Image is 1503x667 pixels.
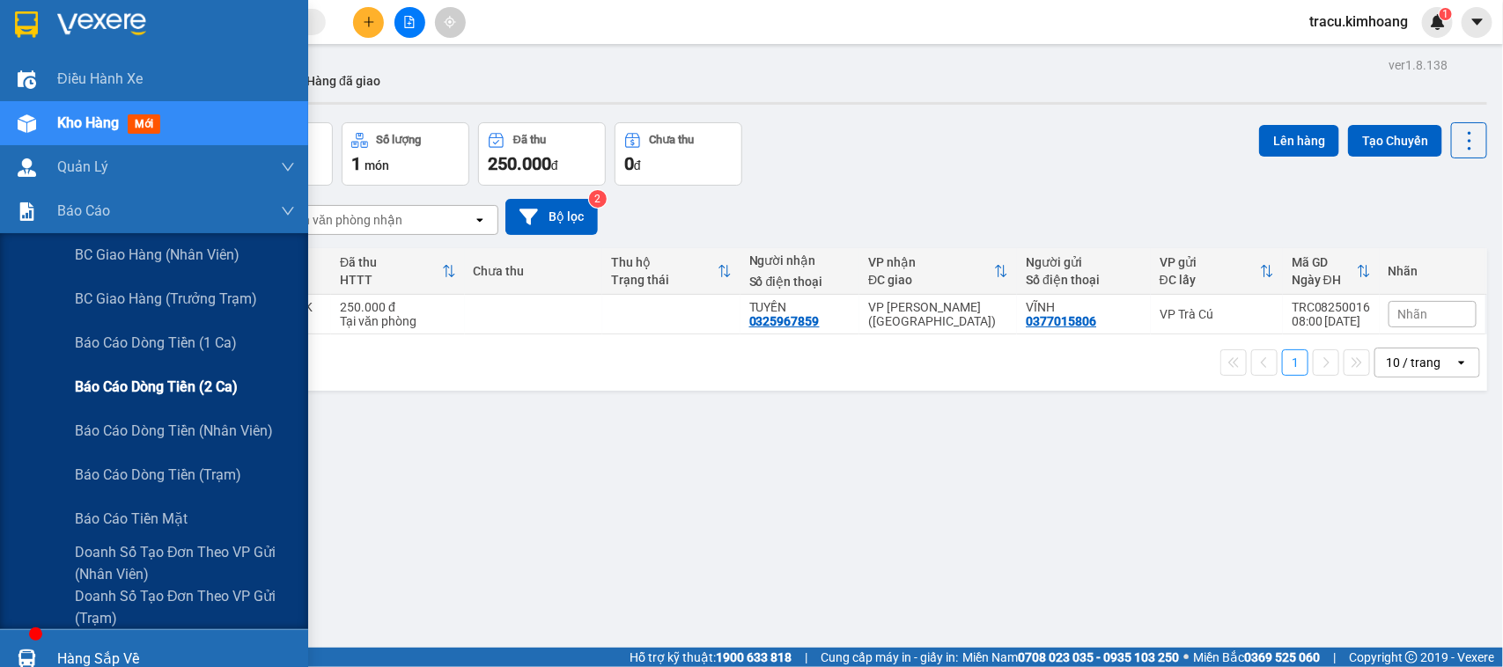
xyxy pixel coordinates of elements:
[962,648,1179,667] span: Miền Nam
[716,650,792,664] strong: 1900 633 818
[18,158,36,177] img: warehouse-icon
[75,332,237,354] span: Báo cáo dòng tiền (1 ca)
[1283,248,1380,295] th: Toggle SortBy
[75,508,188,530] span: Báo cáo tiền mặt
[1244,650,1320,664] strong: 0369 525 060
[342,122,469,186] button: Số lượng1món
[1292,273,1357,287] div: Ngày ĐH
[1026,300,1142,314] div: VĨNH
[478,122,606,186] button: Đã thu250.000đ
[868,273,994,287] div: ĐC giao
[57,68,143,90] span: Điều hành xe
[859,248,1017,295] th: Toggle SortBy
[589,190,607,208] sup: 2
[331,248,465,295] th: Toggle SortBy
[1462,7,1492,38] button: caret-down
[1292,314,1371,328] div: 08:00 [DATE]
[749,253,851,268] div: Người nhận
[353,7,384,38] button: plus
[435,7,466,38] button: aim
[868,300,1008,328] div: VP [PERSON_NAME] ([GEOGRAPHIC_DATA])
[281,160,295,174] span: down
[1292,300,1371,314] div: TRC08250016
[444,16,456,28] span: aim
[57,156,108,178] span: Quản Lý
[75,420,273,442] span: Báo cáo dòng tiền (nhân viên)
[1160,273,1260,287] div: ĐC lấy
[1398,307,1428,321] span: Nhãn
[602,248,740,295] th: Toggle SortBy
[292,60,394,102] button: Hàng đã giao
[394,7,425,38] button: file-add
[805,648,807,667] span: |
[1389,55,1448,75] div: ver 1.8.138
[505,199,598,235] button: Bộ lọc
[473,213,487,227] svg: open
[75,244,239,266] span: BC giao hàng (nhân viên)
[488,153,551,174] span: 250.000
[377,134,422,146] div: Số lượng
[351,153,361,174] span: 1
[1259,125,1339,157] button: Lên hàng
[18,114,36,133] img: warehouse-icon
[513,134,546,146] div: Đã thu
[821,648,958,667] span: Cung cấp máy in - giấy in:
[634,158,641,172] span: đ
[340,314,456,328] div: Tại văn phòng
[1018,650,1179,664] strong: 0708 023 035 - 0935 103 250
[75,288,257,310] span: BC giao hàng (trưởng trạm)
[749,300,851,314] div: TUYỀN
[1405,651,1418,663] span: copyright
[1430,14,1446,30] img: icon-new-feature
[868,255,994,269] div: VP nhận
[340,300,456,314] div: 250.000 đ
[551,158,558,172] span: đ
[1470,14,1485,30] span: caret-down
[403,16,416,28] span: file-add
[1292,255,1357,269] div: Mã GD
[630,648,792,667] span: Hỗ trợ kỹ thuật:
[1026,314,1096,328] div: 0377015806
[1193,648,1320,667] span: Miền Bắc
[1160,255,1260,269] div: VP gửi
[1295,11,1422,33] span: tracu.kimhoang
[75,376,238,398] span: Báo cáo dòng tiền (2 ca)
[615,122,742,186] button: Chưa thu0đ
[650,134,695,146] div: Chưa thu
[611,273,718,287] div: Trạng thái
[340,255,442,269] div: Đã thu
[75,585,295,629] span: Doanh số tạo đơn theo VP gửi (trạm)
[57,200,110,222] span: Báo cáo
[75,464,241,486] span: Báo cáo dòng tiền (trạm)
[1386,354,1440,371] div: 10 / trang
[340,273,442,287] div: HTTT
[18,202,36,221] img: solution-icon
[15,11,38,38] img: logo-vxr
[474,264,594,278] div: Chưa thu
[1160,307,1274,321] div: VP Trà Cú
[75,541,295,585] span: Doanh số tạo đơn theo VP gửi (nhân viên)
[1440,8,1452,20] sup: 1
[611,255,718,269] div: Thu hộ
[281,211,402,229] div: Chọn văn phòng nhận
[1455,355,1469,370] svg: open
[624,153,634,174] span: 0
[1333,648,1336,667] span: |
[1151,248,1283,295] th: Toggle SortBy
[57,114,119,131] span: Kho hàng
[365,158,389,172] span: món
[1389,264,1477,278] div: Nhãn
[281,204,295,218] span: down
[363,16,375,28] span: plus
[128,114,160,134] span: mới
[1348,125,1442,157] button: Tạo Chuyến
[749,275,851,289] div: Số điện thoại
[1442,8,1448,20] span: 1
[1282,349,1308,376] button: 1
[18,70,36,89] img: warehouse-icon
[1026,273,1142,287] div: Số điện thoại
[1026,255,1142,269] div: Người gửi
[749,314,820,328] div: 0325967859
[1183,654,1189,661] span: ⚪️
